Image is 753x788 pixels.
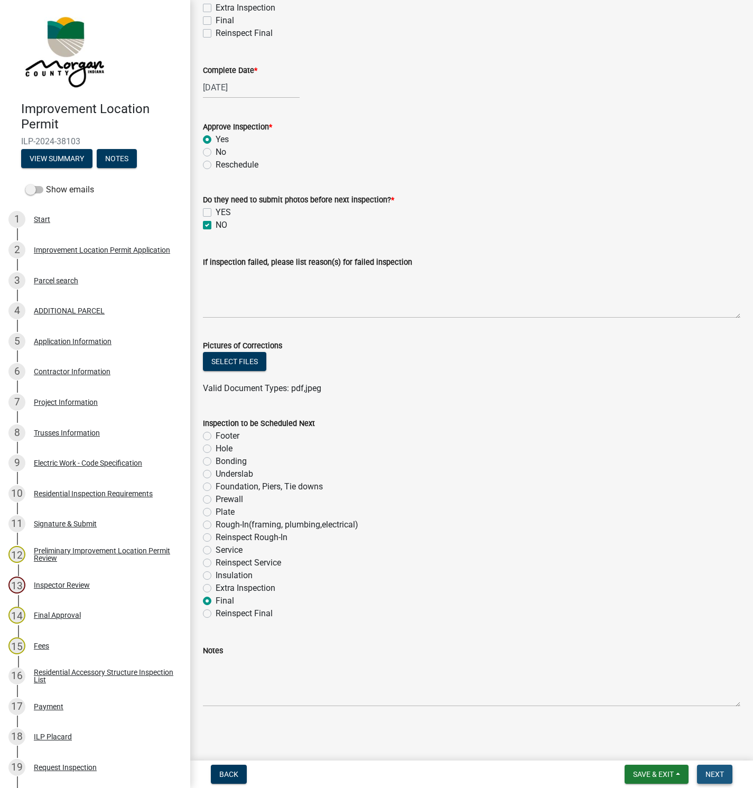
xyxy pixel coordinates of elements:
[216,506,235,518] label: Plate
[34,669,173,683] div: Residential Accessory Structure Inspection List
[8,546,25,563] div: 12
[34,398,98,406] div: Project Information
[203,197,394,204] label: Do they need to submit photos before next inspection?
[216,544,243,557] label: Service
[8,485,25,502] div: 10
[211,765,247,784] button: Back
[34,611,81,619] div: Final Approval
[203,352,266,371] button: Select files
[203,77,300,98] input: mm/dd/yyyy
[21,101,182,132] h4: Improvement Location Permit
[705,770,724,778] span: Next
[34,368,110,375] div: Contractor Information
[25,183,94,196] label: Show emails
[21,155,92,163] wm-modal-confirm: Summary
[203,420,315,428] label: Inspection to be Scheduled Next
[216,531,287,544] label: Reinspect Rough-In
[8,455,25,471] div: 9
[8,759,25,776] div: 19
[216,133,229,146] label: Yes
[216,455,247,468] label: Bonding
[216,430,239,442] label: Footer
[97,149,137,168] button: Notes
[216,493,243,506] label: Prewall
[34,246,170,254] div: Improvement Location Permit Application
[34,307,105,314] div: ADDITIONAL PARCEL
[34,581,90,589] div: Inspector Review
[216,569,253,582] label: Insulation
[216,146,226,159] label: No
[8,272,25,289] div: 3
[216,518,358,531] label: Rough-In(framing, plumbing,electrical)
[219,770,238,778] span: Back
[203,259,412,266] label: If inspection failed, please list reason(s) for failed inspection
[216,582,275,595] label: Extra Inspection
[203,342,282,350] label: Pictures of Corrections
[8,333,25,350] div: 5
[8,394,25,411] div: 7
[8,607,25,624] div: 14
[34,764,97,771] div: Request Inspection
[8,637,25,654] div: 15
[8,302,25,319] div: 4
[8,515,25,532] div: 11
[697,765,732,784] button: Next
[21,11,106,90] img: Morgan County, Indiana
[8,242,25,258] div: 2
[34,733,72,740] div: ILP Placard
[203,647,223,655] label: Notes
[216,468,253,480] label: Underslab
[21,136,169,146] span: ILP-2024-38103
[633,770,674,778] span: Save & Exit
[216,595,234,607] label: Final
[216,14,234,27] label: Final
[8,211,25,228] div: 1
[8,698,25,715] div: 17
[216,607,273,620] label: Reinspect Final
[203,124,272,131] label: Approve Inspection
[34,429,100,437] div: Trusses Information
[34,642,49,650] div: Fees
[216,27,273,40] label: Reinspect Final
[216,2,275,14] label: Extra Inspection
[34,490,153,497] div: Residential Inspection Requirements
[8,577,25,594] div: 13
[203,383,321,393] span: Valid Document Types: pdf,jpeg
[625,765,689,784] button: Save & Exit
[34,277,78,284] div: Parcel search
[34,547,173,562] div: Preliminary Improvement Location Permit Review
[8,424,25,441] div: 8
[34,703,63,710] div: Payment
[216,219,227,231] label: NO
[8,668,25,684] div: 16
[216,159,258,171] label: Reschedule
[216,442,233,455] label: Hole
[34,520,97,527] div: Signature & Submit
[8,728,25,745] div: 18
[34,338,111,345] div: Application Information
[34,459,142,467] div: Electric Work - Code Specification
[34,216,50,223] div: Start
[21,149,92,168] button: View Summary
[216,480,323,493] label: Foundation, Piers, Tie downs
[216,206,231,219] label: YES
[203,67,257,75] label: Complete Date
[216,557,281,569] label: Reinspect Service
[8,363,25,380] div: 6
[97,155,137,163] wm-modal-confirm: Notes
